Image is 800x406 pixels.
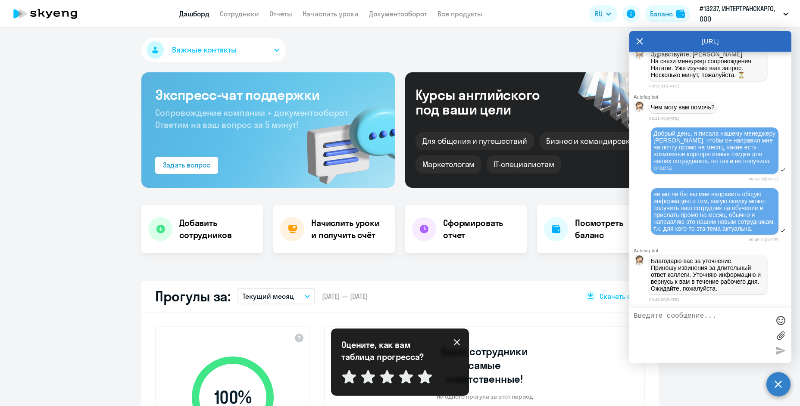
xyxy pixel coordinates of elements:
[634,102,645,114] img: bot avatar
[653,191,777,232] span: не могли бы вы мне направить общую информацию о том, какую скидку может получить наш сотрудник на...
[155,86,381,103] h3: Экспресс-чат поддержки
[600,291,645,301] span: Скачать отчет
[369,9,427,18] a: Документооборот
[634,49,645,61] img: bot avatar
[487,155,561,174] div: IT-специалистам
[634,248,791,253] div: Autofaq bot
[649,116,679,121] time: 09:11:46[DATE]
[172,44,237,56] span: Важные контакты
[695,3,793,24] button: #13237, ИНТЕРТРАНСКАРГО, ООО
[749,237,778,242] time: 09:45:01[DATE]
[294,91,395,188] img: bg-img
[416,87,563,117] div: Курсы английского под ваши цели
[595,9,603,19] span: RU
[429,344,540,386] h3: Ваши сотрудники самые ответственные!
[651,104,714,111] p: Чем могу вам помочь?
[303,9,359,18] a: Начислить уроки
[179,9,209,18] a: Дашборд
[437,9,482,18] a: Все продукты
[649,297,679,302] time: 09:45:09[DATE]
[676,9,685,18] img: balance
[651,257,765,292] p: Благодарю вас за уточнение. Приношу извинения за длительный ответ коллеги. Уточняю информацию и в...
[651,51,765,78] p: Здравствуйте, [PERSON_NAME] ﻿На связи менеджер сопровождения Натали. Уже изучаю ваш запрос. Неско...
[774,329,787,342] label: Лимит 10 файлов
[416,132,534,150] div: Для общения и путешествий
[322,291,368,301] span: [DATE] — [DATE]
[179,217,256,241] h4: Добавить сотрудников
[155,288,231,305] h2: Прогулы за:
[653,130,777,171] span: Добрый день, я писала нашему менеджеру [PERSON_NAME], чтобы он направил мне на почту промо на мес...
[443,217,520,241] h4: Сформировать отчет
[700,3,780,24] p: #13237, ИНТЕРТРАНСКАРГО, ООО
[589,5,617,22] button: RU
[237,288,315,304] button: Текущий месяц
[155,107,350,130] span: Сопровождение компании + документооборот. Ответим на ваш вопрос за 5 минут!
[416,155,481,174] div: Маркетологам
[575,217,652,241] h4: Посмотреть баланс
[649,84,679,88] time: 09:11:31[DATE]
[243,291,294,301] p: Текущий месяц
[311,217,386,241] h4: Начислить уроки и получить счёт
[749,177,778,181] time: 09:43:38[DATE]
[341,339,436,363] p: Оцените, как вам таблица прогресса?
[634,94,791,99] div: Autofaq bot
[645,5,690,22] button: Балансbalance
[163,160,210,170] div: Задать вопрос
[155,157,218,174] button: Задать вопрос
[269,9,292,18] a: Отчеты
[141,38,286,62] button: Важные контакты
[634,255,645,268] img: bot avatar
[650,9,673,19] div: Баланс
[539,132,642,150] div: Бизнес и командировки
[437,393,533,400] p: Ни одного прогула за этот период
[220,9,259,18] a: Сотрудники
